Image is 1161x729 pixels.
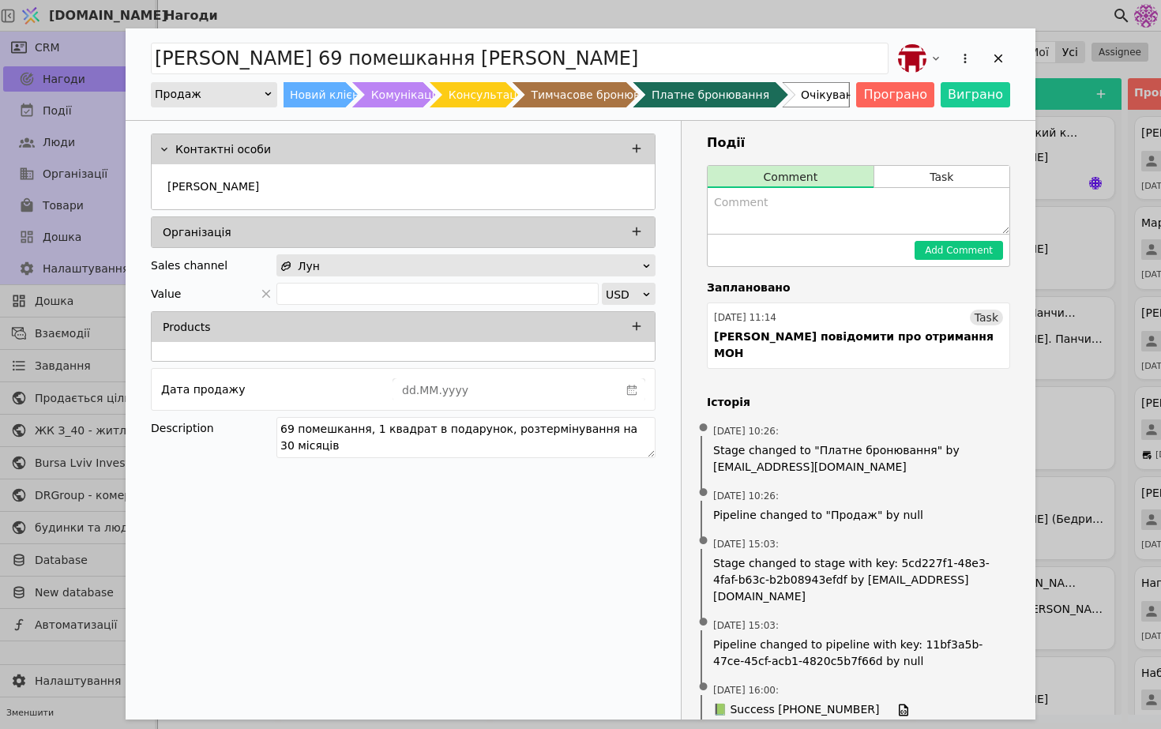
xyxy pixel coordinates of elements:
[393,379,619,401] input: dd.MM.yyyy
[151,254,227,276] div: Sales channel
[298,255,320,277] span: Лун
[708,166,874,188] button: Comment
[163,224,231,241] p: Організація
[856,82,934,107] button: Програно
[713,424,779,438] span: [DATE] 10:26 :
[707,280,1010,296] h4: Заплановано
[449,82,527,107] div: Консультація
[371,82,441,107] div: Комунікація
[713,442,1004,475] span: Stage changed to "Платне бронювання" by [EMAIL_ADDRESS][DOMAIN_NAME]
[155,83,263,105] div: Продаж
[280,261,291,272] img: affiliate-program.svg
[163,319,210,336] p: Products
[975,310,998,325] span: Task
[898,44,926,73] img: bo
[713,537,779,551] span: [DATE] 15:03 :
[874,166,1009,188] button: Task
[151,417,276,439] div: Description
[915,241,1003,260] button: Add Comment
[626,385,637,396] svg: calender simple
[531,82,667,107] div: Тимчасове бронювання
[713,489,779,503] span: [DATE] 10:26 :
[713,618,779,633] span: [DATE] 15:03 :
[151,283,181,305] span: Value
[714,329,1003,362] div: [PERSON_NAME] повідомити про отримання МОН
[276,417,656,458] textarea: 69 помешкання, 1 квадрат в подарунок, розтермінування на 30 місяців
[941,82,1010,107] button: Виграно
[290,82,366,107] div: Новий клієнт
[696,603,712,643] span: •
[161,378,245,400] div: Дата продажу
[713,555,1004,605] span: Stage changed to stage with key: 5cd227f1-48e3-4faf-b63c-b2b08943efdf by [EMAIL_ADDRESS][DOMAIN_N...
[801,82,866,107] div: Очікування
[696,667,712,708] span: •
[652,82,769,107] div: Платне бронювання
[713,637,1004,670] span: Pipeline changed to pipeline with key: 11bf3a5b-47ce-45cf-acb1-4820c5b7f66d by null
[707,133,1010,152] h3: Події
[696,408,712,449] span: •
[713,701,879,719] span: 📗 Success [PHONE_NUMBER]
[175,141,271,158] p: Контактні особи
[713,683,779,697] span: [DATE] 16:00 :
[713,507,1004,524] span: Pipeline changed to "Продаж" by null
[167,178,259,195] p: [PERSON_NAME]
[126,28,1035,720] div: Add Opportunity
[696,521,712,562] span: •
[707,394,1010,411] h4: Історія
[696,473,712,513] span: •
[714,310,776,325] div: [DATE] 11:14
[606,284,641,306] div: USD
